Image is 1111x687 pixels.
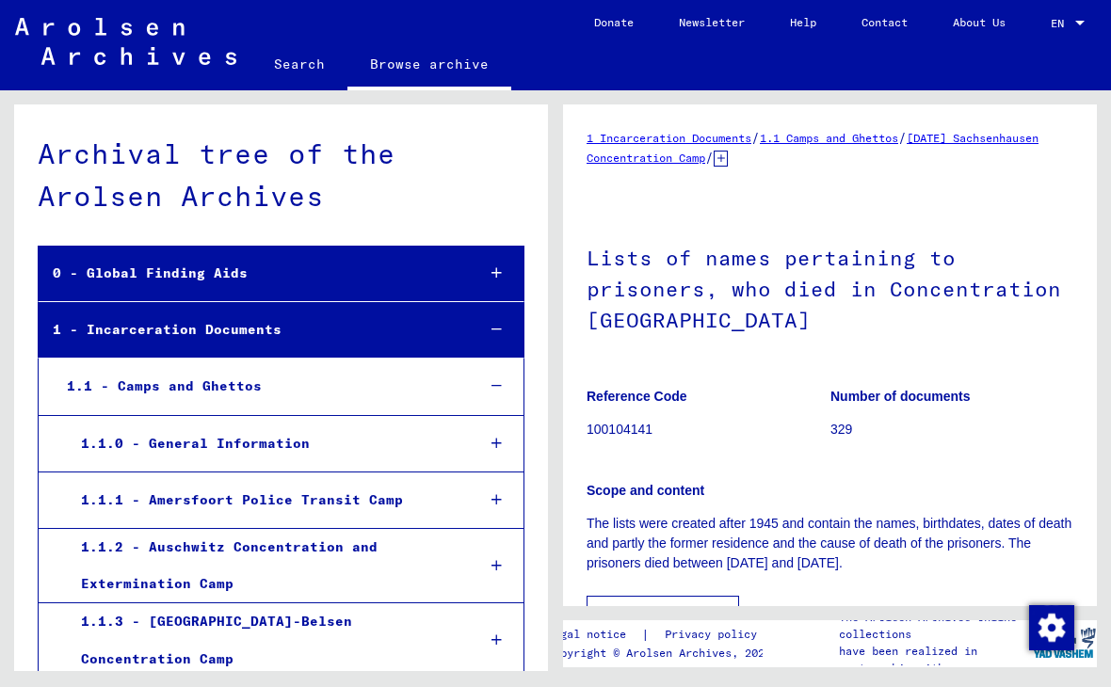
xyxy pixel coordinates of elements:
img: Change consent [1029,605,1074,650]
span: / [705,149,714,166]
button: Show all meta data [587,596,739,631]
a: Legal notice [547,625,641,645]
span: / [751,129,760,146]
div: 1.1.1 - Amersfoort Police Transit Camp [67,482,460,519]
span: EN [1051,17,1071,30]
div: Archival tree of the Arolsen Archives [38,133,524,217]
b: Number of documents [830,389,971,404]
a: 1.1 Camps and Ghettos [760,131,898,145]
b: Scope and content [587,483,704,498]
div: 1.1.2 - Auschwitz Concentration and Extermination Camp [67,529,460,602]
a: Search [251,41,347,87]
p: The lists were created after 1945 and contain the names, birthdates, dates of death and partly th... [587,514,1073,573]
a: Browse archive [347,41,511,90]
p: have been realized in partnership with [839,643,1030,677]
a: 1 Incarceration Documents [587,131,751,145]
p: Copyright © Arolsen Archives, 2021 [547,645,780,662]
h1: Lists of names pertaining to prisoners, who died in Concentration [GEOGRAPHIC_DATA] [587,215,1073,359]
p: 100104141 [587,420,829,439]
img: Arolsen_neg.svg [15,18,236,65]
p: The Arolsen Archives online collections [839,609,1030,643]
div: 0 - Global Finding Aids [39,255,460,292]
div: | [547,625,780,645]
a: Privacy policy [650,625,780,645]
div: 1.1.0 - General Information [67,425,460,462]
div: 1.1 - Camps and Ghettos [53,368,460,405]
p: 329 [830,420,1073,439]
div: 1 - Incarceration Documents [39,312,460,348]
b: Reference Code [587,389,687,404]
div: 1.1.3 - [GEOGRAPHIC_DATA]-Belsen Concentration Camp [67,603,460,677]
span: / [898,129,907,146]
